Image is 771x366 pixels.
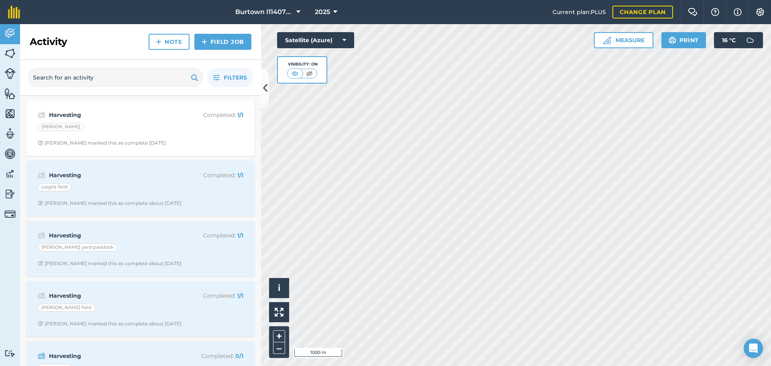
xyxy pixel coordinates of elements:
img: svg+xml;base64,PHN2ZyB4bWxucz0iaHR0cDovL3d3dy53My5vcmcvMjAwMC9zdmciIHdpZHRoPSI1NiIgaGVpZ2h0PSI2MC... [4,88,16,100]
button: Filters [207,68,253,87]
strong: 1 / 1 [237,172,243,179]
div: Leighs field [38,183,71,191]
img: svg+xml;base64,PD94bWwgdmVyc2lvbj0iMS4wIiBlbmNvZGluZz0idXRmLTgiPz4KPCEtLSBHZW5lcmF0b3I6IEFkb2JlIE... [4,168,16,180]
img: Two speech bubbles overlapping with the left bubble in the forefront [688,8,698,16]
img: svg+xml;base64,PHN2ZyB4bWxucz0iaHR0cDovL3d3dy53My5vcmcvMjAwMC9zdmciIHdpZHRoPSIxNCIgaGVpZ2h0PSIyNC... [202,37,207,47]
div: [PERSON_NAME] field [38,304,95,312]
strong: Harvesting [49,110,176,119]
div: [PERSON_NAME] marked this as complete about [DATE] [38,200,182,207]
img: Clock with arrow pointing clockwise [38,200,43,206]
span: Current plan : PLUS [553,8,606,16]
img: svg+xml;base64,PHN2ZyB4bWxucz0iaHR0cDovL3d3dy53My5vcmcvMjAwMC9zdmciIHdpZHRoPSIxOSIgaGVpZ2h0PSIyNC... [669,35,676,45]
strong: 1 / 1 [237,232,243,239]
img: svg+xml;base64,PD94bWwgdmVyc2lvbj0iMS4wIiBlbmNvZGluZz0idXRmLTgiPz4KPCEtLSBHZW5lcmF0b3I6IEFkb2JlIE... [4,209,16,220]
button: – [273,342,285,354]
img: svg+xml;base64,PD94bWwgdmVyc2lvbj0iMS4wIiBlbmNvZGluZz0idXRmLTgiPz4KPCEtLSBHZW5lcmF0b3I6IEFkb2JlIE... [38,231,45,240]
strong: 0 / 1 [235,352,243,360]
strong: Harvesting [49,352,176,360]
img: svg+xml;base64,PD94bWwgdmVyc2lvbj0iMS4wIiBlbmNvZGluZz0idXRmLTgiPz4KPCEtLSBHZW5lcmF0b3I6IEFkb2JlIE... [4,188,16,200]
img: A question mark icon [710,8,720,16]
h2: Activity [30,35,67,48]
button: Print [661,32,706,48]
img: svg+xml;base64,PD94bWwgdmVyc2lvbj0iMS4wIiBlbmNvZGluZz0idXRmLTgiPz4KPCEtLSBHZW5lcmF0b3I6IEFkb2JlIE... [38,291,45,301]
img: Ruler icon [603,36,611,44]
strong: Harvesting [49,291,176,300]
a: Note [149,34,190,50]
button: + [273,330,285,342]
div: [PERSON_NAME] yard paddock [38,243,117,251]
strong: Harvesting [49,171,176,180]
img: svg+xml;base64,PD94bWwgdmVyc2lvbj0iMS4wIiBlbmNvZGluZz0idXRmLTgiPz4KPCEtLSBHZW5lcmF0b3I6IEFkb2JlIE... [4,148,16,160]
img: svg+xml;base64,PD94bWwgdmVyc2lvbj0iMS4wIiBlbmNvZGluZz0idXRmLTgiPz4KPCEtLSBHZW5lcmF0b3I6IEFkb2JlIE... [4,27,16,39]
img: svg+xml;base64,PD94bWwgdmVyc2lvbj0iMS4wIiBlbmNvZGluZz0idXRmLTgiPz4KPCEtLSBHZW5lcmF0b3I6IEFkb2JlIE... [4,350,16,357]
button: 16 °C [714,32,763,48]
span: Burtown I1140790 [235,7,293,17]
a: Field Job [194,34,251,50]
span: 2025 [315,7,330,17]
a: HarvestingCompleted: 1/1[PERSON_NAME] yard paddockClock with arrow pointing clockwise[PERSON_NAME... [31,226,250,272]
span: Filters [224,73,247,82]
button: Satellite (Azure) [277,32,354,48]
img: fieldmargin Logo [8,6,20,18]
span: i [278,283,280,293]
img: svg+xml;base64,PD94bWwgdmVyc2lvbj0iMS4wIiBlbmNvZGluZz0idXRmLTgiPz4KPCEtLSBHZW5lcmF0b3I6IEFkb2JlIE... [4,68,16,79]
div: [PERSON_NAME] [38,123,84,131]
p: Completed : [179,291,243,300]
a: HarvestingCompleted: 1/1[PERSON_NAME] fieldClock with arrow pointing clockwise[PERSON_NAME] marke... [31,286,250,332]
img: svg+xml;base64,PD94bWwgdmVyc2lvbj0iMS4wIiBlbmNvZGluZz0idXRmLTgiPz4KPCEtLSBHZW5lcmF0b3I6IEFkb2JlIE... [38,110,45,120]
img: svg+xml;base64,PD94bWwgdmVyc2lvbj0iMS4wIiBlbmNvZGluZz0idXRmLTgiPz4KPCEtLSBHZW5lcmF0b3I6IEFkb2JlIE... [38,170,45,180]
img: svg+xml;base64,PD94bWwgdmVyc2lvbj0iMS4wIiBlbmNvZGluZz0idXRmLTgiPz4KPCEtLSBHZW5lcmF0b3I6IEFkb2JlIE... [38,351,45,361]
img: svg+xml;base64,PHN2ZyB4bWxucz0iaHR0cDovL3d3dy53My5vcmcvMjAwMC9zdmciIHdpZHRoPSI1MCIgaGVpZ2h0PSI0MC... [290,70,300,78]
a: HarvestingCompleted: 1/1Leighs fieldClock with arrow pointing clockwise[PERSON_NAME] marked this ... [31,166,250,211]
p: Completed : [179,171,243,180]
strong: 1 / 1 [237,292,243,299]
p: Completed : [179,110,243,119]
img: svg+xml;base64,PHN2ZyB4bWxucz0iaHR0cDovL3d3dy53My5vcmcvMjAwMC9zdmciIHdpZHRoPSI1MCIgaGVpZ2h0PSI0MC... [304,70,314,78]
img: svg+xml;base64,PHN2ZyB4bWxucz0iaHR0cDovL3d3dy53My5vcmcvMjAwMC9zdmciIHdpZHRoPSIxOSIgaGVpZ2h0PSIyNC... [191,73,198,82]
a: Change plan [612,6,673,18]
strong: 1 / 1 [237,111,243,119]
img: Clock with arrow pointing clockwise [38,321,43,326]
strong: Harvesting [49,231,176,240]
input: Search for an activity [28,68,203,87]
img: Four arrows, one pointing top left, one top right, one bottom right and the last bottom left [275,308,284,317]
img: svg+xml;base64,PHN2ZyB4bWxucz0iaHR0cDovL3d3dy53My5vcmcvMjAwMC9zdmciIHdpZHRoPSIxNyIgaGVpZ2h0PSIxNy... [734,7,742,17]
img: svg+xml;base64,PHN2ZyB4bWxucz0iaHR0cDovL3d3dy53My5vcmcvMjAwMC9zdmciIHdpZHRoPSIxNCIgaGVpZ2h0PSIyNC... [156,37,161,47]
img: Clock with arrow pointing clockwise [38,261,43,266]
img: A cog icon [755,8,765,16]
button: i [269,278,289,298]
a: HarvestingCompleted: 1/1[PERSON_NAME]Clock with arrow pointing clockwise[PERSON_NAME] marked this... [31,105,250,151]
div: [PERSON_NAME] marked this as complete about [DATE] [38,260,182,267]
img: svg+xml;base64,PD94bWwgdmVyc2lvbj0iMS4wIiBlbmNvZGluZz0idXRmLTgiPz4KPCEtLSBHZW5lcmF0b3I6IEFkb2JlIE... [4,128,16,140]
div: [PERSON_NAME] marked this as complete [DATE] [38,140,166,146]
img: svg+xml;base64,PHN2ZyB4bWxucz0iaHR0cDovL3d3dy53My5vcmcvMjAwMC9zdmciIHdpZHRoPSI1NiIgaGVpZ2h0PSI2MC... [4,108,16,120]
p: Completed : [179,231,243,240]
p: Completed : [179,352,243,360]
div: Open Intercom Messenger [744,339,763,358]
button: Measure [594,32,653,48]
img: svg+xml;base64,PD94bWwgdmVyc2lvbj0iMS4wIiBlbmNvZGluZz0idXRmLTgiPz4KPCEtLSBHZW5lcmF0b3I6IEFkb2JlIE... [742,32,758,48]
div: [PERSON_NAME] marked this as complete about [DATE] [38,321,182,327]
img: svg+xml;base64,PHN2ZyB4bWxucz0iaHR0cDovL3d3dy53My5vcmcvMjAwMC9zdmciIHdpZHRoPSI1NiIgaGVpZ2h0PSI2MC... [4,47,16,59]
img: Clock with arrow pointing clockwise [38,140,43,145]
div: Visibility: On [287,61,318,67]
span: 16 ° C [722,32,736,48]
